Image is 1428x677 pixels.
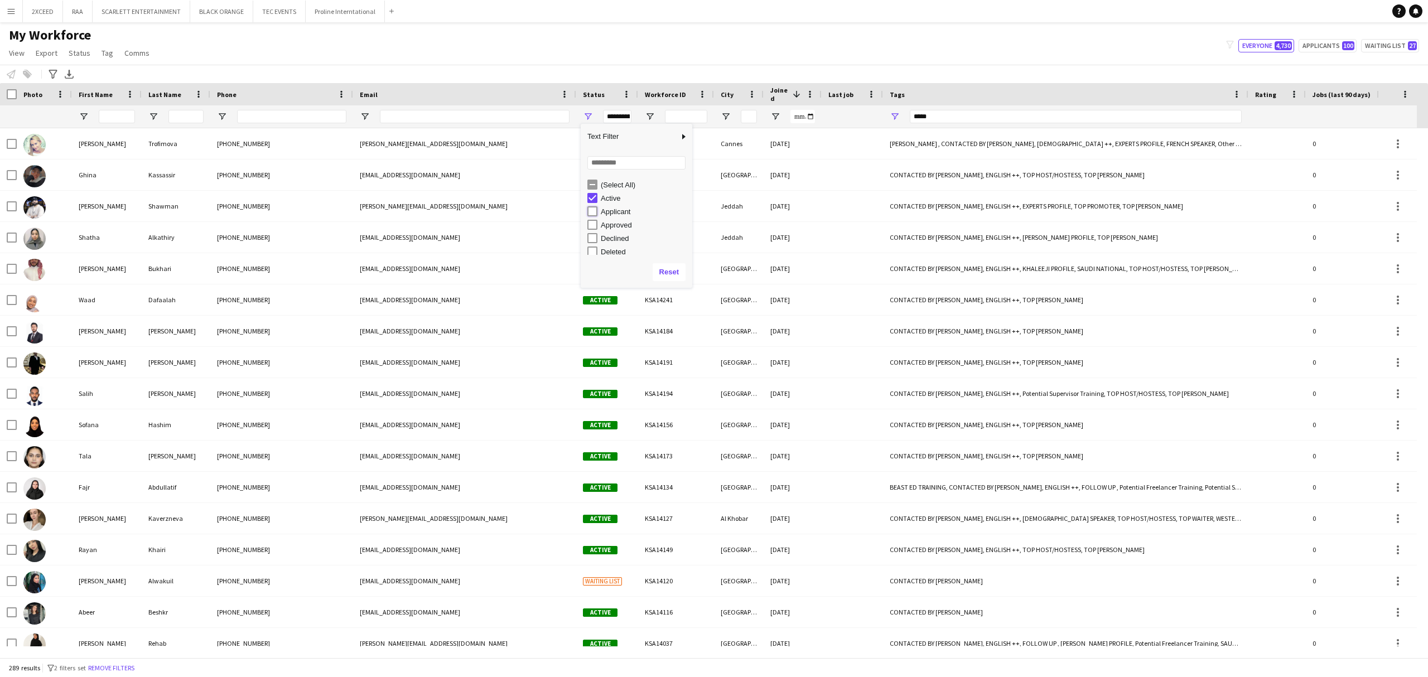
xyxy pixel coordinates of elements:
[353,409,576,440] div: [EMAIL_ADDRESS][DOMAIN_NAME]
[1306,159,1398,190] div: 0
[72,565,142,596] div: [PERSON_NAME]
[764,441,822,471] div: [DATE]
[714,409,764,440] div: [GEOGRAPHIC_DATA]
[72,503,142,534] div: [PERSON_NAME]
[72,222,142,253] div: Shatha
[714,316,764,346] div: [GEOGRAPHIC_DATA]
[583,421,617,429] span: Active
[581,124,692,288] div: Column Filter
[380,110,570,123] input: Email Filter Input
[601,234,689,243] div: Declined
[587,156,686,170] input: Search filter values
[583,359,617,367] span: Active
[583,90,605,99] span: Status
[210,472,353,502] div: [PHONE_NUMBER]
[217,90,237,99] span: Phone
[142,472,210,502] div: Abdullatif
[353,503,576,534] div: [PERSON_NAME][EMAIL_ADDRESS][DOMAIN_NAME]
[353,534,576,565] div: [EMAIL_ADDRESS][DOMAIN_NAME]
[601,221,689,229] div: Approved
[883,565,1248,596] div: CONTACTED BY [PERSON_NAME]
[1306,409,1398,440] div: 0
[23,509,46,531] img: Mariya Kaverzneva
[64,46,95,60] a: Status
[764,597,822,627] div: [DATE]
[764,222,822,253] div: [DATE]
[72,159,142,190] div: Ghina
[883,378,1248,409] div: CONTACTED BY [PERSON_NAME], ENGLISH ++, Potential Supervisor Training, TOP HOST/HOSTESS, TOP [PER...
[72,472,142,502] div: Fajr
[23,90,42,99] span: Photo
[86,662,137,674] button: Remove filters
[142,191,210,221] div: Shawman
[583,515,617,523] span: Active
[23,165,46,187] img: Ghina Kassassir
[210,128,353,159] div: [PHONE_NUMBER]
[764,347,822,378] div: [DATE]
[1306,378,1398,409] div: 0
[583,483,617,492] span: Active
[190,1,253,22] button: BLACK ORANGE
[142,347,210,378] div: [PERSON_NAME]
[1306,565,1398,596] div: 0
[79,90,113,99] span: First Name
[23,228,46,250] img: Shatha Alkathiry
[638,503,714,534] div: KSA14127
[360,112,370,122] button: Open Filter Menu
[828,90,853,99] span: Last job
[714,284,764,315] div: [GEOGRAPHIC_DATA]
[764,253,822,284] div: [DATE]
[31,46,62,60] a: Export
[120,46,154,60] a: Comms
[102,48,113,58] span: Tag
[210,409,353,440] div: [PHONE_NUMBER]
[714,534,764,565] div: [GEOGRAPHIC_DATA]
[583,390,617,398] span: Active
[63,1,93,22] button: RAA
[583,608,617,617] span: Active
[714,378,764,409] div: [GEOGRAPHIC_DATA]
[142,628,210,659] div: Rehab
[583,546,617,554] span: Active
[714,503,764,534] div: Al Khobar
[638,628,714,659] div: KSA14037
[638,597,714,627] div: KSA14116
[764,128,822,159] div: [DATE]
[353,441,576,471] div: [EMAIL_ADDRESS][DOMAIN_NAME]
[1306,191,1398,221] div: 0
[714,191,764,221] div: Jeddah
[638,534,714,565] div: KSA14149
[790,110,815,123] input: Joined Filter Input
[581,127,679,146] span: Text Filter
[353,378,576,409] div: [EMAIL_ADDRESS][DOMAIN_NAME]
[910,110,1242,123] input: Tags Filter Input
[93,1,190,22] button: SCARLETT ENTERTAINMENT
[353,472,576,502] div: [EMAIL_ADDRESS][DOMAIN_NAME]
[1306,628,1398,659] div: 0
[23,290,46,312] img: Waad Dafaalah
[764,284,822,315] div: [DATE]
[124,48,149,58] span: Comms
[1306,284,1398,315] div: 0
[764,378,822,409] div: [DATE]
[764,472,822,502] div: [DATE]
[79,112,89,122] button: Open Filter Menu
[353,222,576,253] div: [EMAIL_ADDRESS][DOMAIN_NAME]
[714,441,764,471] div: [GEOGRAPHIC_DATA]
[764,316,822,346] div: [DATE]
[148,112,158,122] button: Open Filter Menu
[883,409,1248,440] div: CONTACTED BY [PERSON_NAME], ENGLISH ++, TOP [PERSON_NAME]
[353,628,576,659] div: [PERSON_NAME][EMAIL_ADDRESS][DOMAIN_NAME]
[764,503,822,534] div: [DATE]
[601,194,689,202] div: Active
[1306,597,1398,627] div: 0
[583,296,617,304] span: Active
[168,110,204,123] input: Last Name Filter Input
[883,347,1248,378] div: CONTACTED BY [PERSON_NAME], ENGLISH ++, TOP [PERSON_NAME]
[253,1,306,22] button: TEC EVENTS
[210,253,353,284] div: [PHONE_NUMBER]
[23,540,46,562] img: Rayan Khairi
[883,503,1248,534] div: CONTACTED BY [PERSON_NAME], ENGLISH ++, [DEMOGRAPHIC_DATA] SPEAKER, TOP HOST/HOSTESS, TOP WAITER,...
[583,452,617,461] span: Active
[23,602,46,625] img: Abeer Beshkr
